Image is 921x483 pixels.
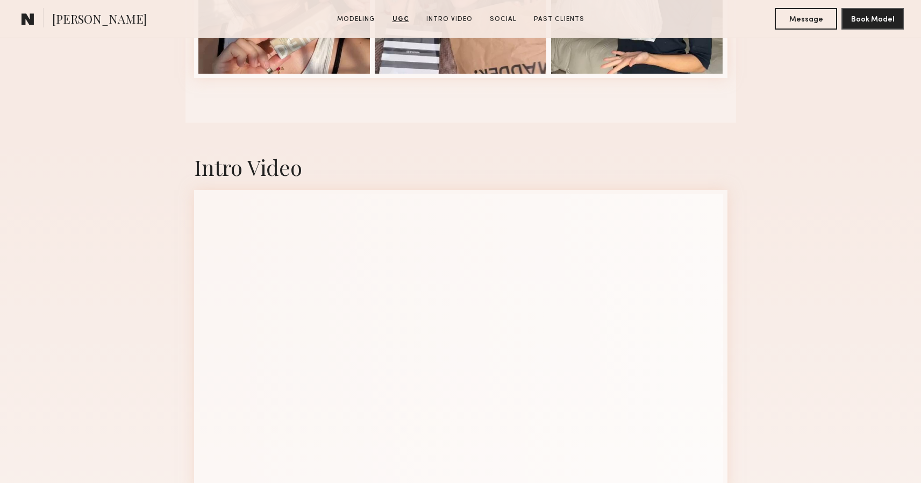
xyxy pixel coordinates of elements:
[530,15,589,24] a: Past Clients
[841,14,904,23] a: Book Model
[52,11,147,30] span: [PERSON_NAME]
[194,153,727,181] div: Intro Video
[486,15,521,24] a: Social
[422,15,477,24] a: Intro Video
[333,15,380,24] a: Modeling
[775,8,837,30] button: Message
[841,8,904,30] button: Book Model
[388,15,413,24] a: UGC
